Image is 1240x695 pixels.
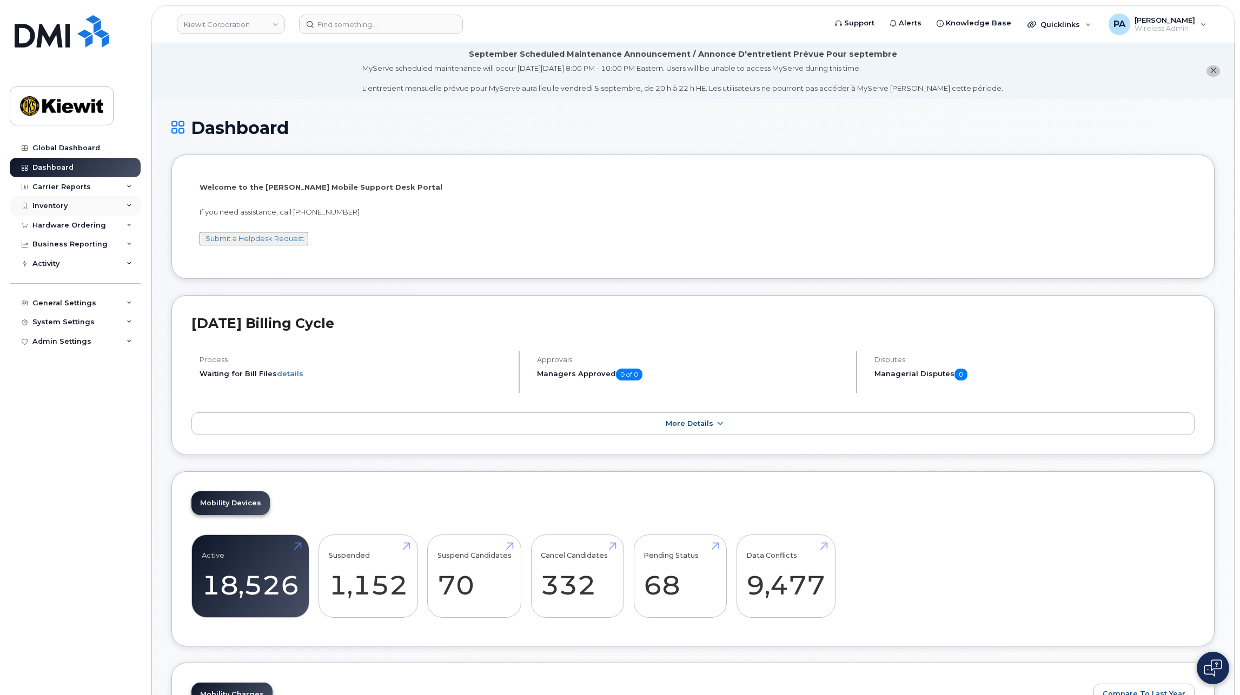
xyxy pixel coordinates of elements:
div: MyServe scheduled maintenance will occur [DATE][DATE] 8:00 PM - 10:00 PM Eastern. Users will be u... [362,63,1003,93]
h1: Dashboard [171,118,1215,137]
a: Submit a Helpdesk Request [205,234,304,243]
a: Mobility Devices [191,491,270,515]
span: 0 of 0 [616,369,642,380]
p: If you need assistance, call [PHONE_NUMBER] [200,207,1186,217]
a: Active 18,526 [202,540,299,612]
div: September Scheduled Maintenance Announcement / Annonce D'entretient Prévue Pour septembre [469,49,897,60]
h4: Process [200,356,509,364]
span: 0 [954,369,967,380]
a: Data Conflicts 9,477 [746,540,825,612]
h4: Disputes [874,356,1195,364]
button: close notification [1206,65,1220,77]
a: details [277,369,303,378]
a: Cancel Candidates 332 [541,540,614,612]
h4: Approvals [537,356,847,364]
h5: Managerial Disputes [874,369,1195,380]
p: Welcome to the [PERSON_NAME] Mobile Support Desk Portal [200,182,1186,192]
a: Suspend Candidates 70 [437,540,512,612]
span: More Details [666,419,713,427]
li: Waiting for Bill Files [200,369,509,379]
a: Pending Status 68 [644,540,717,612]
h2: [DATE] Billing Cycle [191,315,1195,331]
a: Suspended 1,152 [329,540,408,612]
img: Open chat [1204,659,1222,677]
button: Submit a Helpdesk Request [200,232,308,245]
h5: Managers Approved [537,369,847,380]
